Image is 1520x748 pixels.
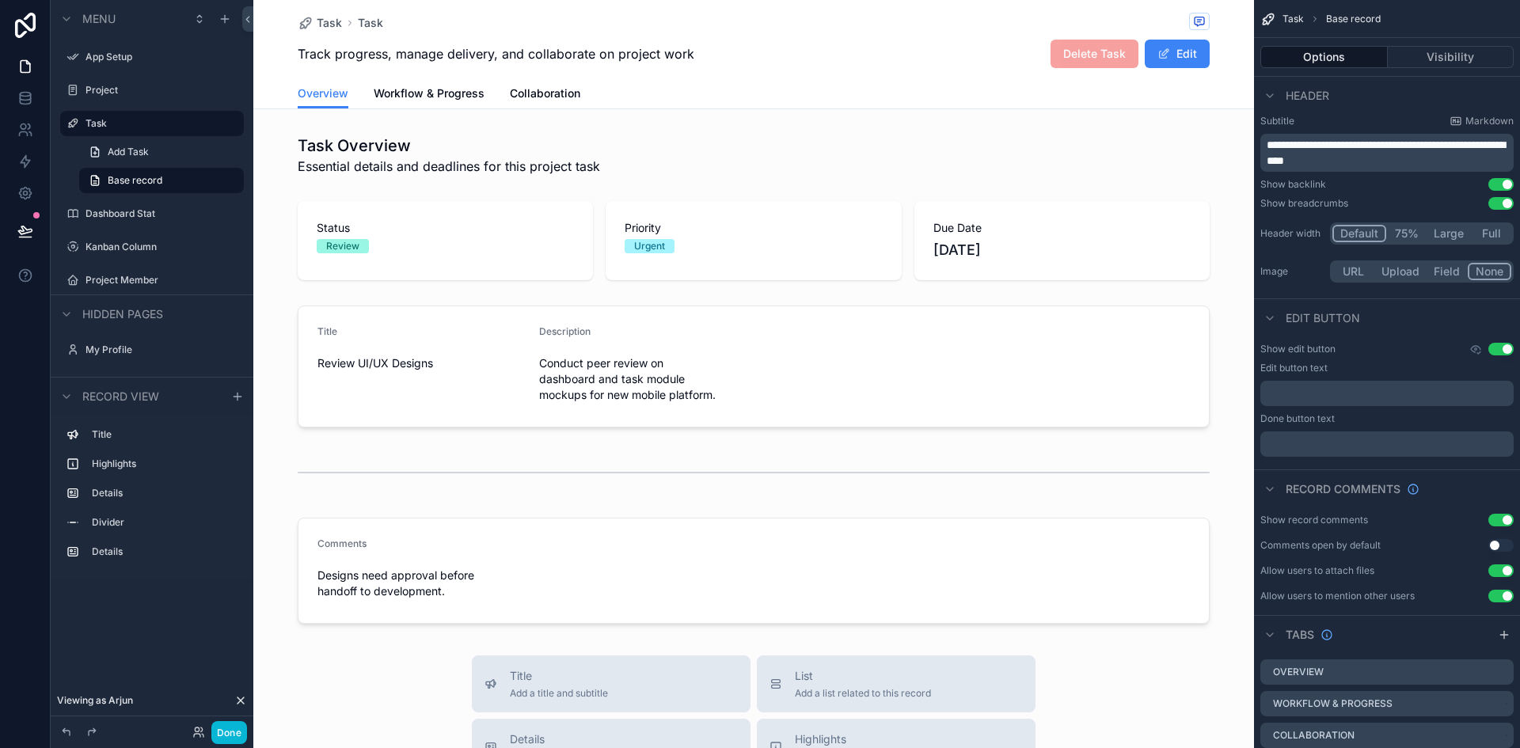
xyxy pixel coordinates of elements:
label: Image [1260,265,1324,278]
span: Task [1282,13,1304,25]
label: Header width [1260,227,1324,240]
button: 75% [1386,225,1427,242]
label: Title [92,428,237,441]
span: Collaboration [510,85,580,101]
span: Base record [108,174,162,187]
span: Record comments [1286,481,1400,497]
span: Highlights [795,731,937,747]
span: Menu [82,11,116,27]
span: Hidden pages [82,306,163,322]
span: List [795,668,931,684]
button: Edit [1145,40,1210,68]
label: Details [92,487,237,499]
span: Add a list related to this record [795,687,931,700]
a: Base record [79,168,244,193]
button: Upload [1374,263,1427,280]
span: Edit button [1286,310,1360,326]
button: ListAdd a list related to this record [757,655,1035,712]
div: Show record comments [1260,514,1368,526]
label: Divider [92,516,237,529]
label: Workflow & Progress [1273,697,1393,710]
label: App Setup [85,51,241,63]
div: scrollable content [1260,431,1514,457]
a: Workflow & Progress [374,79,484,111]
label: Edit button text [1260,362,1328,374]
label: Kanban Column [85,241,241,253]
span: Title [510,668,608,684]
a: Overview [298,79,348,109]
label: Show edit button [1260,343,1336,355]
span: Track progress, manage delivery, and collaborate on project work [298,44,694,63]
span: Viewing as Arjun [57,694,133,707]
a: Markdown [1450,115,1514,127]
span: Details [510,731,647,747]
span: Task [317,15,342,31]
a: Task [358,15,383,31]
span: Base record [1326,13,1381,25]
button: Visibility [1388,46,1514,68]
div: Allow users to mention other users [1260,590,1415,602]
label: Project Member [85,274,241,287]
span: Overview [298,85,348,101]
button: Field [1427,263,1469,280]
label: Project [85,84,241,97]
div: Allow users to attach files [1260,564,1374,577]
label: Overview [1273,666,1324,678]
label: Task [85,117,234,130]
button: Large [1427,225,1471,242]
label: My Profile [85,344,241,356]
button: None [1468,263,1511,280]
a: Collaboration [510,79,580,111]
div: Comments open by default [1260,539,1381,552]
span: Add Task [108,146,149,158]
div: scrollable content [1260,381,1514,406]
button: TitleAdd a title and subtitle [472,655,750,712]
span: Workflow & Progress [374,85,484,101]
label: Dashboard Stat [85,207,241,220]
span: Markdown [1465,115,1514,127]
span: Record view [82,389,159,404]
div: scrollable content [1260,134,1514,172]
label: Highlights [92,458,237,470]
div: scrollable content [51,415,253,580]
button: Options [1260,46,1388,68]
a: Add Task [79,139,244,165]
button: Done [211,721,247,744]
label: Done button text [1260,412,1335,425]
label: Subtitle [1260,115,1294,127]
span: Add a title and subtitle [510,687,608,700]
a: Task [298,15,342,31]
span: Tabs [1286,627,1314,643]
label: Details [92,545,237,558]
button: Full [1471,225,1511,242]
div: Show breadcrumbs [1260,197,1348,210]
button: URL [1332,263,1374,280]
span: Header [1286,88,1329,104]
div: Show backlink [1260,178,1326,191]
button: Default [1332,225,1386,242]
